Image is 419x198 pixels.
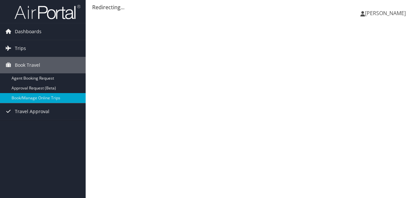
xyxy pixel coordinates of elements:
span: Dashboards [15,23,42,40]
img: airportal-logo.png [14,4,80,20]
span: Book Travel [15,57,40,73]
span: [PERSON_NAME] [365,10,406,17]
span: Trips [15,40,26,57]
span: Travel Approval [15,103,49,120]
a: [PERSON_NAME] [360,3,412,23]
div: Redirecting... [92,3,412,11]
